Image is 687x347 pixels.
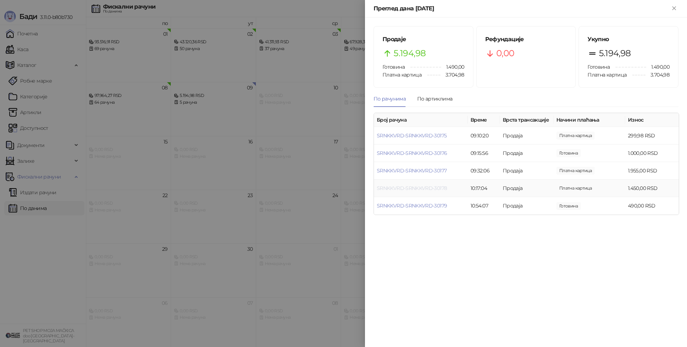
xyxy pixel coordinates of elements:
[383,35,464,44] h5: Продаје
[377,185,447,191] a: SRNKKVRD-SRNKKVRD-30178
[646,63,669,71] span: 1.490,00
[588,72,627,78] span: Платна картица
[588,35,669,44] h5: Укупно
[556,167,595,175] span: 1.955,00
[377,167,447,174] a: SRNKKVRD-SRNKKVRD-30177
[588,64,610,70] span: Готовина
[556,149,581,157] span: 1.000,00
[625,145,679,162] td: 1.000,00 RSD
[670,4,678,13] button: Close
[625,127,679,145] td: 299,98 RSD
[556,184,595,192] span: 1.450,00
[500,197,554,215] td: Продаја
[468,127,500,145] td: 09:10:20
[468,145,500,162] td: 09:15:56
[625,113,679,127] th: Износ
[645,71,669,79] span: 3.704,98
[383,64,405,70] span: Готовина
[441,63,464,71] span: 1.490,00
[377,202,447,209] a: SRNKKVRD-SRNKKVRD-30179
[374,4,670,13] div: Преглед дана [DATE]
[383,72,422,78] span: Платна картица
[417,95,452,103] div: По артиклима
[500,145,554,162] td: Продаја
[556,132,595,140] span: 299,98
[625,180,679,197] td: 1.450,00 RSD
[625,197,679,215] td: 490,00 RSD
[554,113,625,127] th: Начини плаћања
[625,162,679,180] td: 1.955,00 RSD
[485,35,567,44] h5: Рефундације
[496,47,514,60] span: 0,00
[500,162,554,180] td: Продаја
[468,162,500,180] td: 09:32:06
[377,132,447,139] a: SRNKKVRD-SRNKKVRD-30175
[500,180,554,197] td: Продаја
[394,47,425,60] span: 5.194,98
[468,197,500,215] td: 10:54:07
[599,47,631,60] span: 5.194,98
[500,127,554,145] td: Продаја
[374,113,468,127] th: Број рачуна
[377,150,447,156] a: SRNKKVRD-SRNKKVRD-30176
[440,71,464,79] span: 3.704,98
[468,180,500,197] td: 10:17:04
[468,113,500,127] th: Време
[374,95,406,103] div: По рачунима
[500,113,554,127] th: Врста трансакције
[556,202,581,210] span: 490,00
